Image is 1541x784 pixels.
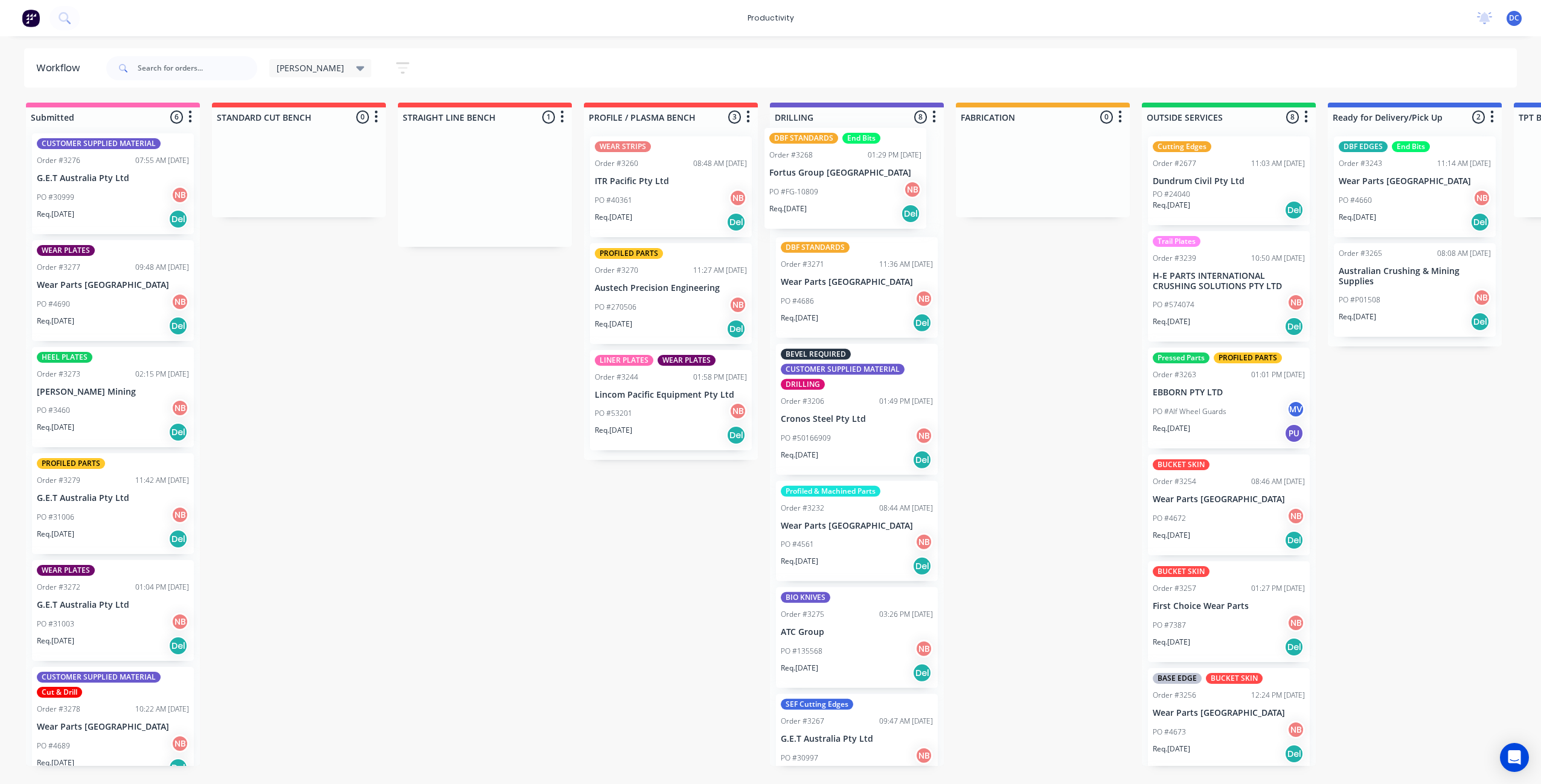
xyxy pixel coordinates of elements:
[138,56,257,80] input: Search for orders...
[36,61,86,75] div: Workflow
[1500,743,1529,772] div: Open Intercom Messenger
[742,9,800,27] div: productivity
[1509,13,1519,24] span: DC
[22,9,40,27] img: Factory
[277,62,344,74] span: [PERSON_NAME]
